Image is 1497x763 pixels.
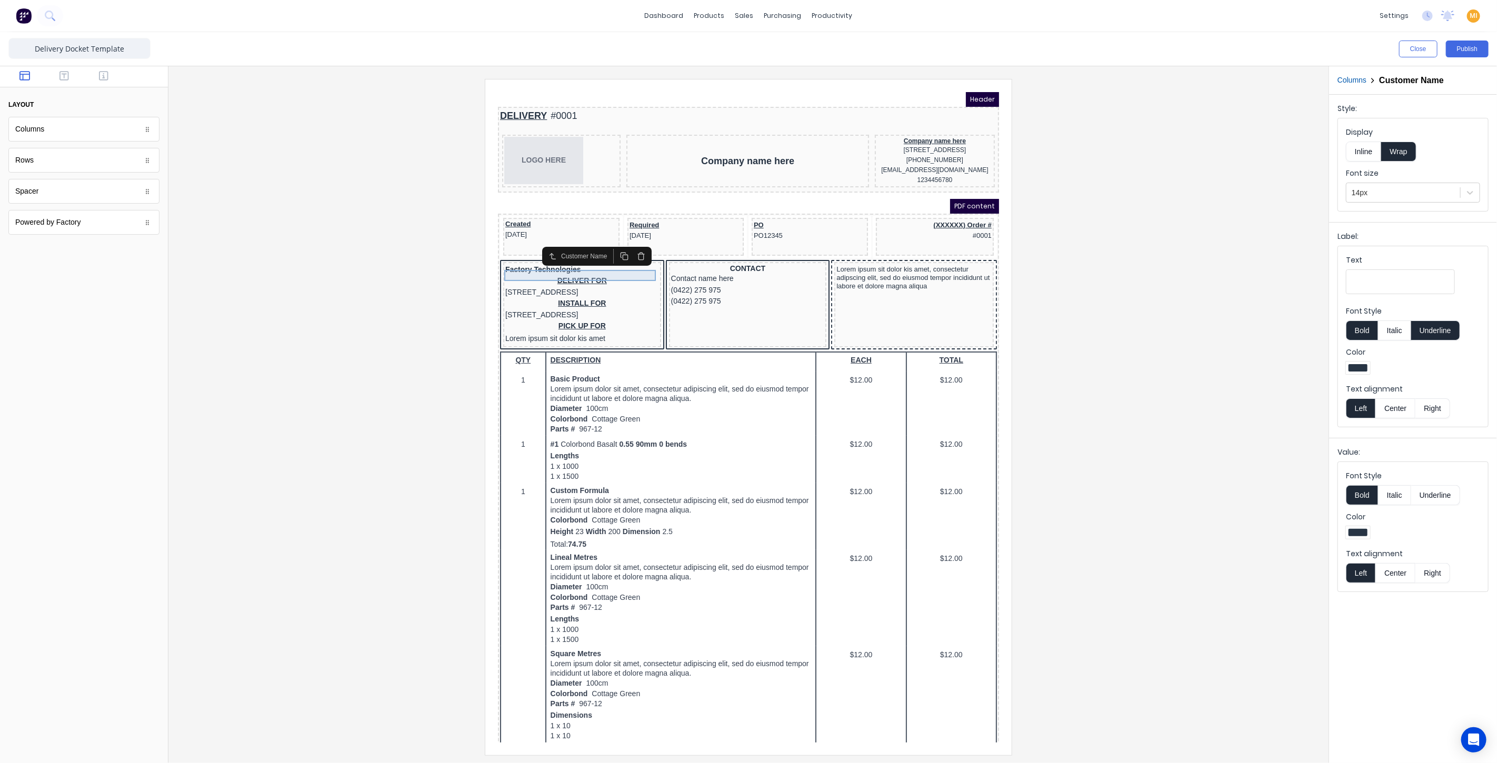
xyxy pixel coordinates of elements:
div: [STREET_ADDRESS] [379,53,495,63]
div: INSTALL FOR[STREET_ADDRESS] [7,206,161,228]
div: Company name here [131,63,369,75]
div: [EMAIL_ADDRESS][DOMAIN_NAME] [379,73,495,83]
div: Powered by Factory [8,210,159,235]
div: Rows [15,155,34,166]
label: Color [1346,511,1480,522]
button: Center [1375,398,1415,418]
div: Company name here [379,45,495,53]
button: Close [1399,41,1438,57]
div: Created[DATE]Required[DATE]POPO12345(XXXXXX) Order ##0001 [2,124,499,168]
h2: Customer Name [1379,75,1444,85]
div: Style: [1338,103,1489,118]
button: Bold [1346,485,1378,505]
div: purchasing [759,8,807,24]
div: DELIVER FOR[STREET_ADDRESS] [7,183,161,206]
button: Right [1415,563,1450,583]
div: Spacer [8,179,159,204]
label: Text alignment [1346,384,1480,394]
button: Center [1375,563,1415,583]
button: Right [1415,398,1450,418]
span: MI [1470,11,1478,21]
div: (XXXXXX) Order ##0001 [380,128,494,149]
button: Select parent [46,157,63,172]
div: PICK UP FORLorem ipsum sit dolor kis amet [7,228,161,253]
button: layout [8,96,159,114]
div: Open Intercom Messenger [1461,727,1486,752]
div: productivity [807,8,858,24]
button: Publish [1446,41,1489,57]
button: Underline [1411,320,1460,340]
div: Created[DATE] [7,128,119,147]
img: Factory [16,8,32,24]
button: Left [1346,563,1375,583]
div: Columns [15,124,44,135]
div: products [689,8,730,24]
div: settings [1374,8,1414,24]
div: LOGO HERECompany name hereCompany name here[STREET_ADDRESS][PHONE_NUMBER][EMAIL_ADDRESS][DOMAIN_N... [2,42,499,98]
button: Duplicate [118,157,135,172]
div: Required[DATE] [132,128,244,149]
label: Font size [1346,168,1480,178]
div: (0422) 275 975 [173,204,327,215]
div: Customer Name [63,159,113,169]
div: Contact name here [173,181,327,193]
label: Color [1346,347,1480,357]
div: LOGO HERE [6,45,121,92]
input: Enter template name here [8,38,151,59]
div: 1234456780 [379,83,495,93]
div: (0422) 275 975 [173,193,327,204]
span: PDF content [452,107,501,122]
label: Display [1346,127,1480,137]
div: Text [1346,255,1455,269]
div: Label: [1338,231,1489,246]
div: Factory Technologies [7,172,161,184]
div: sales [730,8,759,24]
div: POPO12345 [256,128,368,149]
div: layout [8,100,34,109]
div: DELIVERY#0001 [2,17,499,31]
button: Delete [135,157,152,172]
button: Columns [1338,75,1366,86]
div: Powered by Factory [15,217,81,228]
label: Text alignment [1346,548,1480,559]
div: Lorem ipsum sit dolor kis amet, consectetur adipscing elit, sed do eiusmod tempor incididunt ut l... [338,172,494,200]
input: Text [1346,269,1455,294]
div: Factory TechnologiesDELIVER FOR[STREET_ADDRESS]INSTALL FOR[STREET_ADDRESS]PICK UP FORLorem ipsum ... [2,168,499,259]
button: Italic [1378,485,1411,505]
div: Spacer [15,186,38,197]
div: [PHONE_NUMBER] [379,63,495,73]
button: Italic [1378,320,1411,340]
label: Font Style [1346,306,1480,316]
button: Bold [1346,320,1378,340]
button: Inline [1346,142,1381,162]
div: CONTACT [173,172,327,182]
button: Wrap [1381,142,1416,162]
label: Font Style [1346,470,1480,481]
div: Rows [8,148,159,173]
div: Value: [1338,447,1489,461]
button: Underline [1411,485,1460,505]
button: Left [1346,398,1375,418]
div: Columns [8,117,159,142]
a: dashboard [640,8,689,24]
